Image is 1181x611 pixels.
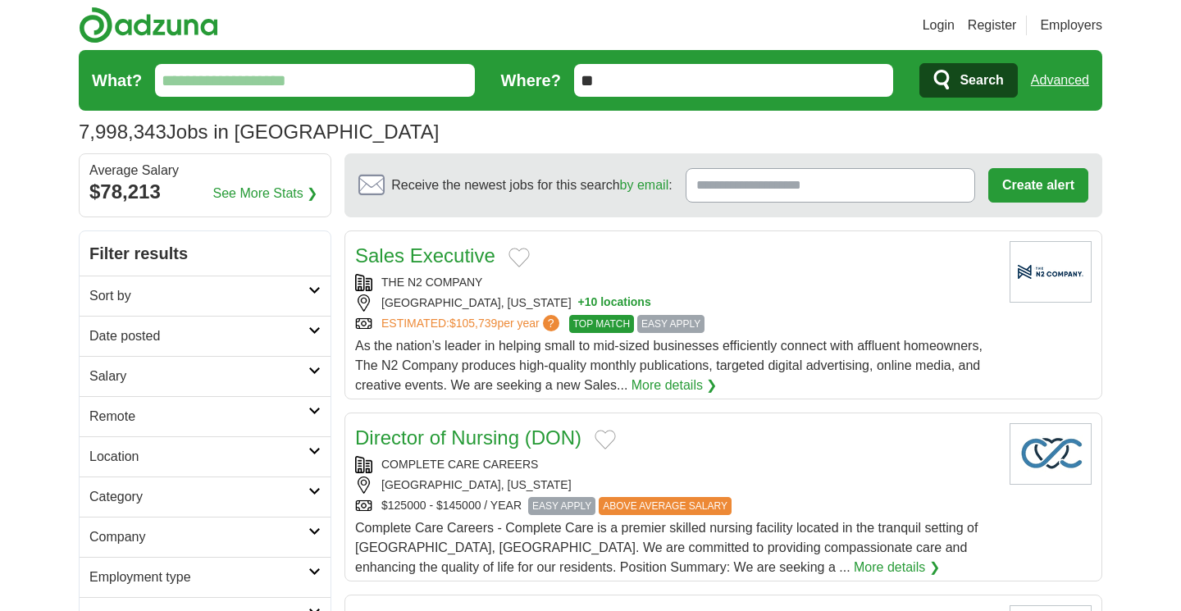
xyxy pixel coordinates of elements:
div: [GEOGRAPHIC_DATA], [US_STATE] [355,294,996,312]
a: Location [80,436,331,476]
a: Category [80,476,331,517]
label: Where? [501,68,561,93]
a: See More Stats ❯ [213,184,318,203]
a: Date posted [80,316,331,356]
div: $125000 - $145000 / YEAR [355,497,996,515]
h2: Salary [89,367,308,386]
span: ABOVE AVERAGE SALARY [599,497,732,515]
a: by email [620,178,669,192]
span: EASY APPLY [528,497,595,515]
div: THE N2 COMPANY [355,274,996,291]
img: Company logo [1010,423,1092,485]
label: What? [92,68,142,93]
img: Adzuna logo [79,7,218,43]
h2: Filter results [80,231,331,276]
h1: Jobs in [GEOGRAPHIC_DATA] [79,121,439,143]
a: Company [80,517,331,557]
a: More details ❯ [632,376,718,395]
a: Remote [80,396,331,436]
span: + [578,294,585,312]
button: Create alert [988,168,1088,203]
h2: Company [89,527,308,547]
a: Director of Nursing (DON) [355,426,581,449]
div: COMPLETE CARE CAREERS [355,456,996,473]
span: EASY APPLY [637,315,704,333]
a: Salary [80,356,331,396]
span: TOP MATCH [569,315,634,333]
a: More details ❯ [854,558,940,577]
h2: Date posted [89,326,308,346]
h2: Remote [89,407,308,426]
span: 7,998,343 [79,117,166,147]
span: Receive the newest jobs for this search : [391,176,672,195]
a: Sales Executive [355,244,495,267]
span: $105,739 [449,317,497,330]
div: $78,213 [89,177,321,207]
a: Employment type [80,557,331,597]
div: [GEOGRAPHIC_DATA], [US_STATE] [355,476,996,494]
button: Add to favorite jobs [595,430,616,449]
span: ? [543,315,559,331]
a: Register [968,16,1017,35]
span: As the nation’s leader in helping small to mid-sized businesses efficiently connect with affluent... [355,339,983,392]
h2: Sort by [89,286,308,306]
h2: Category [89,487,308,507]
h2: Employment type [89,568,308,587]
span: Complete Care Careers - Complete Care is a premier skilled nursing facility located in the tranqu... [355,521,978,574]
button: +10 locations [578,294,651,312]
span: Search [960,64,1003,97]
a: ESTIMATED:$105,739per year? [381,315,563,333]
a: Employers [1040,16,1102,35]
button: Add to favorite jobs [508,248,530,267]
h2: Location [89,447,308,467]
a: Login [923,16,955,35]
div: Average Salary [89,164,321,177]
img: Company logo [1010,241,1092,303]
a: Advanced [1031,64,1089,97]
button: Search [919,63,1017,98]
a: Sort by [80,276,331,316]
